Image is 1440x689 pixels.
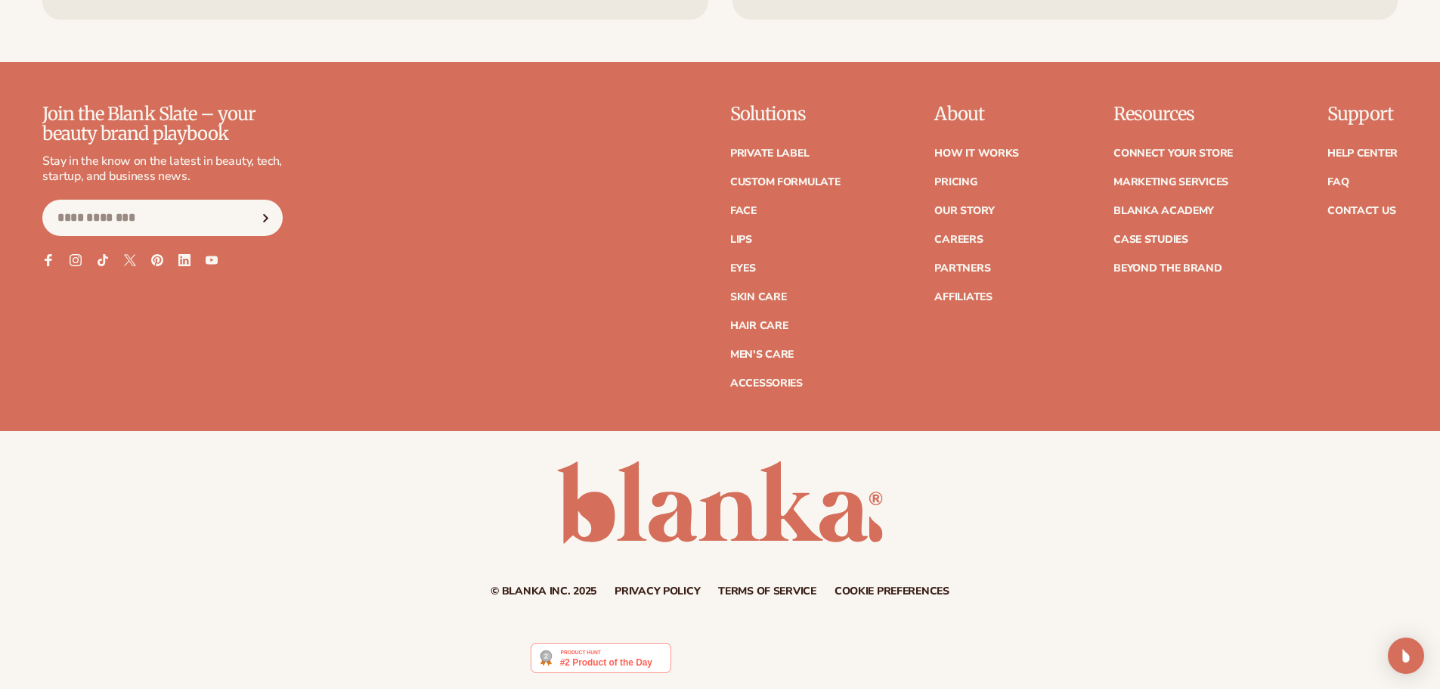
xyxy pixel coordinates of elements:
a: Marketing services [1113,177,1228,188]
a: Cookie preferences [835,586,949,597]
p: Join the Blank Slate – your beauty brand playbook [42,104,283,144]
a: Private label [730,148,809,159]
img: Blanka - Start a beauty or cosmetic line in under 5 minutes | Product Hunt [531,643,670,673]
a: Contact Us [1327,206,1395,216]
p: Stay in the know on the latest in beauty, tech, startup, and business news. [42,154,283,185]
a: Custom formulate [730,177,841,188]
a: How It Works [934,148,1019,159]
button: Subscribe [249,200,282,236]
a: Hair Care [730,321,788,331]
a: Affiliates [934,292,992,303]
a: FAQ [1327,177,1349,188]
p: About [934,104,1019,124]
a: Connect your store [1113,148,1233,159]
a: Partners [934,263,990,274]
a: Our Story [934,206,994,216]
p: Solutions [730,104,841,124]
a: Face [730,206,757,216]
a: Eyes [730,263,756,274]
a: Blanka Academy [1113,206,1214,216]
a: Case Studies [1113,234,1188,245]
a: Accessories [730,378,803,389]
a: Men's Care [730,349,794,360]
a: Help Center [1327,148,1398,159]
small: © Blanka Inc. 2025 [491,584,596,598]
p: Support [1327,104,1398,124]
iframe: Customer reviews powered by Trustpilot [683,642,909,681]
a: Terms of service [718,586,816,597]
div: Open Intercom Messenger [1388,638,1424,674]
a: Beyond the brand [1113,263,1222,274]
p: Resources [1113,104,1233,124]
a: Privacy policy [615,586,700,597]
a: Careers [934,234,983,245]
a: Lips [730,234,752,245]
a: Pricing [934,177,977,188]
a: Skin Care [730,292,786,303]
